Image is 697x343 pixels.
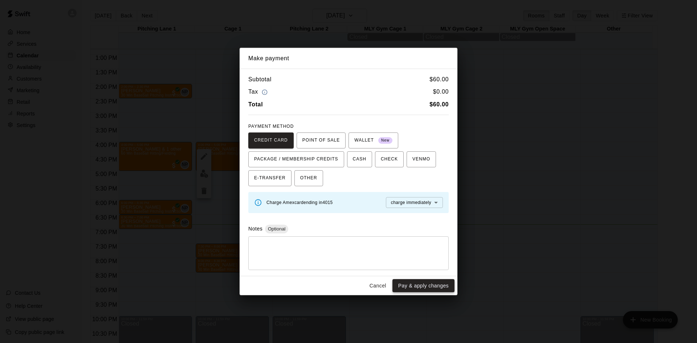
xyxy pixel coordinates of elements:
[248,124,294,129] span: PAYMENT METHOD
[297,132,346,148] button: POINT OF SALE
[302,135,340,146] span: POINT OF SALE
[294,170,323,186] button: OTHER
[375,151,404,167] button: CHECK
[429,75,449,84] h6: $ 60.00
[248,132,294,148] button: CREDIT CARD
[391,200,431,205] span: charge immediately
[354,135,392,146] span: WALLET
[248,87,269,97] h6: Tax
[265,226,288,232] span: Optional
[300,172,317,184] span: OTHER
[347,151,372,167] button: CASH
[248,170,292,186] button: E-TRANSFER
[240,48,457,69] h2: Make payment
[392,279,455,293] button: Pay & apply changes
[412,154,430,165] span: VENMO
[266,200,333,205] span: Charge Amex card ending in 4015
[248,151,344,167] button: PACKAGE / MEMBERSHIP CREDITS
[254,154,338,165] span: PACKAGE / MEMBERSHIP CREDITS
[254,172,286,184] span: E-TRANSFER
[378,136,392,146] span: New
[366,279,390,293] button: Cancel
[433,87,449,97] h6: $ 0.00
[353,154,366,165] span: CASH
[407,151,436,167] button: VENMO
[248,226,262,232] label: Notes
[429,101,449,107] b: $ 60.00
[248,75,272,84] h6: Subtotal
[381,154,398,165] span: CHECK
[248,101,263,107] b: Total
[254,135,288,146] span: CREDIT CARD
[348,132,398,148] button: WALLET New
